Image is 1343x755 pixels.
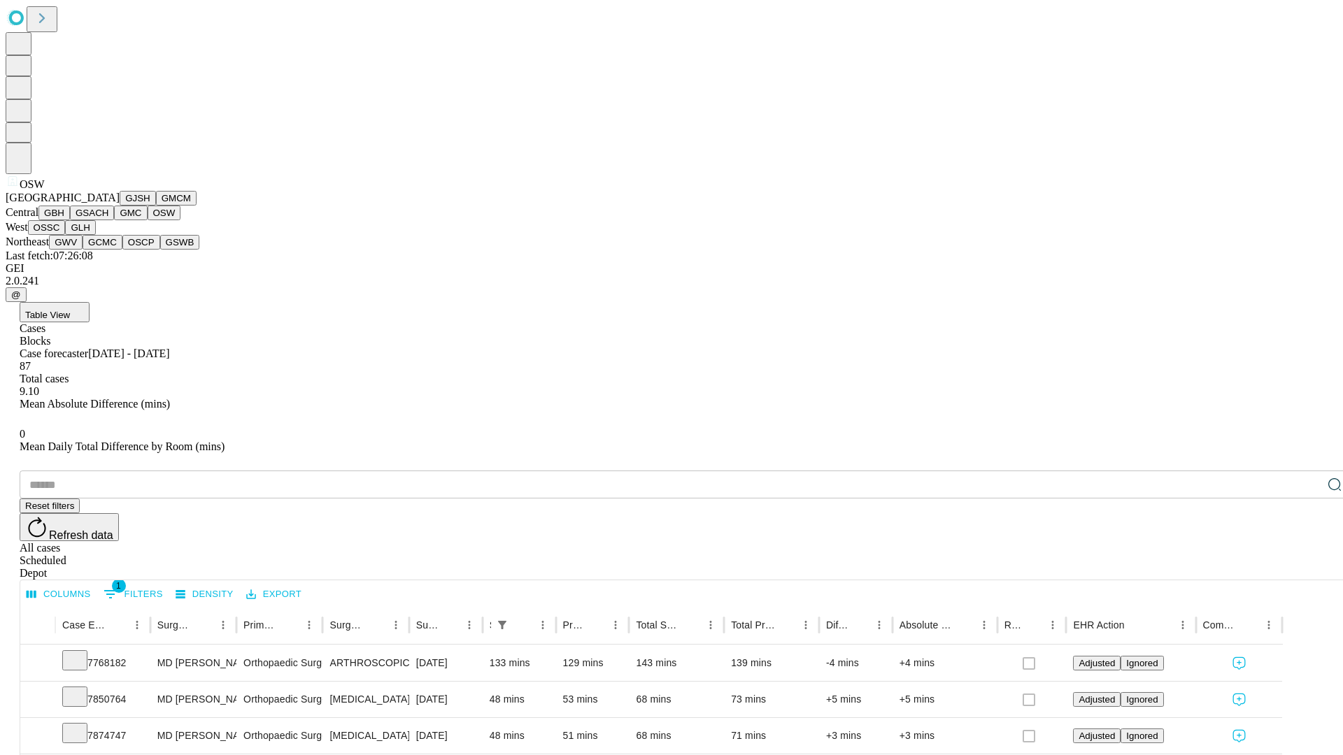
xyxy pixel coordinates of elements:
button: Sort [367,615,386,635]
button: Sort [280,615,299,635]
button: Refresh data [20,513,119,541]
div: Surgeon Name [157,619,192,631]
button: GLH [65,220,95,235]
button: Adjusted [1073,728,1121,743]
button: Sort [1126,615,1146,635]
div: Difference [826,619,848,631]
div: Resolved in EHR [1004,619,1023,631]
span: Northeast [6,236,49,247]
div: Total Predicted Duration [731,619,775,631]
div: Orthopaedic Surgery [243,718,315,754]
span: Ignored [1126,731,1158,741]
div: MD [PERSON_NAME] [157,682,229,717]
span: Ignored [1126,658,1158,668]
span: Table View [25,310,70,320]
button: Menu [974,615,994,635]
span: Reset filters [25,501,74,511]
span: Central [6,206,38,218]
button: Sort [1239,615,1259,635]
button: Reset filters [20,498,80,513]
span: @ [11,289,21,300]
div: Surgery Date [416,619,439,631]
div: 73 mins [731,682,812,717]
div: 133 mins [490,645,549,681]
button: Show filters [100,583,166,605]
button: Expand [27,688,48,712]
div: 7850764 [62,682,143,717]
button: Ignored [1121,692,1163,707]
button: Menu [606,615,625,635]
div: Orthopaedic Surgery [243,645,315,681]
button: Menu [386,615,406,635]
div: Predicted In Room Duration [563,619,585,631]
button: Menu [1043,615,1063,635]
span: Adjusted [1079,694,1115,705]
div: MD [PERSON_NAME] [157,645,229,681]
div: 7768182 [62,645,143,681]
button: Menu [213,615,233,635]
span: OSW [20,178,45,190]
div: Surgery Name [329,619,364,631]
button: Density [172,584,237,605]
div: 68 mins [636,718,717,754]
div: 51 mins [563,718,623,754]
div: EHR Action [1073,619,1124,631]
button: GWV [49,235,83,250]
div: 71 mins [731,718,812,754]
span: Last fetch: 07:26:08 [6,250,93,261]
div: 7874747 [62,718,143,754]
div: 129 mins [563,645,623,681]
div: +3 mins [826,718,886,754]
div: Orthopaedic Surgery [243,682,315,717]
div: Case Epic Id [62,619,106,631]
button: Menu [460,615,479,635]
button: Ignored [1121,728,1163,743]
button: Select columns [23,584,94,605]
button: Ignored [1121,656,1163,670]
div: -4 mins [826,645,886,681]
div: GEI [6,262,1337,275]
div: +5 mins [826,682,886,717]
span: Adjusted [1079,731,1115,741]
button: Sort [776,615,796,635]
button: Menu [869,615,889,635]
div: 48 mins [490,682,549,717]
div: 53 mins [563,682,623,717]
div: [MEDICAL_DATA] MEDIAL OR LATERAL MENISCECTOMY [329,682,402,717]
span: [DATE] - [DATE] [88,347,169,359]
div: [DATE] [416,718,476,754]
button: GSWB [160,235,200,250]
button: Sort [108,615,127,635]
button: Sort [1023,615,1043,635]
button: OSSC [28,220,66,235]
button: Menu [533,615,553,635]
button: Sort [440,615,460,635]
button: GJSH [120,191,156,206]
span: Mean Absolute Difference (mins) [20,398,170,410]
button: OSW [148,206,181,220]
button: Menu [299,615,319,635]
div: Total Scheduled Duration [636,619,680,631]
span: West [6,221,28,233]
button: @ [6,287,27,302]
span: 9.10 [20,385,39,397]
div: [DATE] [416,645,476,681]
button: Sort [681,615,701,635]
div: 68 mins [636,682,717,717]
button: GSACH [70,206,114,220]
div: Primary Service [243,619,278,631]
span: 0 [20,428,25,440]
div: 1 active filter [492,615,512,635]
div: 143 mins [636,645,717,681]
button: Sort [194,615,213,635]
div: [MEDICAL_DATA] MEDIAL OR LATERAL MENISCECTOMY [329,718,402,754]
div: ARTHROSCOPICALLY AIDED ACL RECONSTRUCTION [329,645,402,681]
button: Menu [127,615,147,635]
div: MD [PERSON_NAME] [157,718,229,754]
div: 2.0.241 [6,275,1337,287]
button: Menu [1259,615,1279,635]
span: 87 [20,360,31,372]
button: Sort [586,615,606,635]
div: 139 mins [731,645,812,681]
span: 1 [112,579,126,593]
